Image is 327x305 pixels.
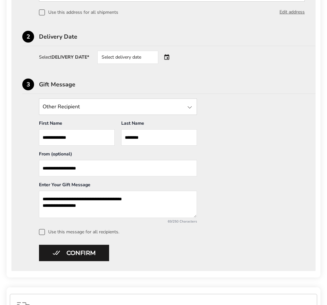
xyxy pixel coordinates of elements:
[22,79,34,90] div: 3
[39,219,197,224] div: 69/250 Characters
[51,54,89,60] strong: DELIVERY DATE*
[121,120,197,129] div: Last Name
[39,160,197,176] input: From
[39,9,118,15] label: Use this address for all shipments
[39,151,197,160] div: From (optional)
[121,129,197,146] input: Last Name
[39,34,316,40] div: Delivery Date
[39,129,115,146] input: First Name
[39,229,305,235] label: Use this message for all recipients.
[22,31,34,43] div: 2
[39,99,197,115] input: State
[39,81,316,87] div: Gift Message
[279,9,305,16] button: Edit address
[39,191,197,218] textarea: Add a message
[39,120,115,129] div: First Name
[97,51,158,64] div: Select delivery date
[39,55,89,60] div: Select
[39,182,197,191] div: Enter Your Gift Message
[39,245,109,261] button: Confirm button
